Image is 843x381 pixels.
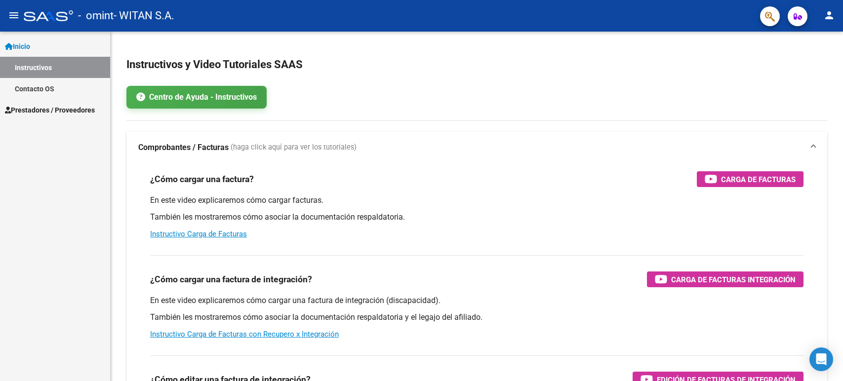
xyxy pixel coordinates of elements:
[150,195,803,206] p: En este video explicaremos cómo cargar facturas.
[647,271,803,287] button: Carga de Facturas Integración
[231,142,357,153] span: (haga click aquí para ver los tutoriales)
[823,9,835,21] mat-icon: person
[126,132,827,163] mat-expansion-panel-header: Comprobantes / Facturas (haga click aquí para ver los tutoriales)
[150,272,312,286] h3: ¿Cómo cargar una factura de integración?
[126,86,267,109] a: Centro de Ayuda - Instructivos
[150,295,803,306] p: En este video explicaremos cómo cargar una factura de integración (discapacidad).
[5,41,30,52] span: Inicio
[150,172,254,186] h3: ¿Cómo cargar una factura?
[150,212,803,223] p: También les mostraremos cómo asociar la documentación respaldatoria.
[150,312,803,323] p: También les mostraremos cómo asociar la documentación respaldatoria y el legajo del afiliado.
[5,105,95,115] span: Prestadores / Proveedores
[138,142,229,153] strong: Comprobantes / Facturas
[809,347,833,371] div: Open Intercom Messenger
[78,5,114,27] span: - omint
[150,229,247,238] a: Instructivo Carga de Facturas
[150,330,339,339] a: Instructivo Carga de Facturas con Recupero x Integración
[8,9,20,21] mat-icon: menu
[721,173,796,186] span: Carga de Facturas
[126,55,827,74] h2: Instructivos y Video Tutoriales SAAS
[671,273,796,286] span: Carga de Facturas Integración
[697,171,803,187] button: Carga de Facturas
[114,5,174,27] span: - WITAN S.A.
